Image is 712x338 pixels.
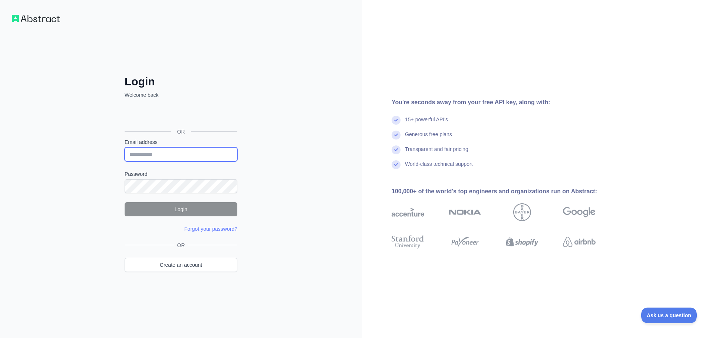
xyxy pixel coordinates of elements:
[125,170,237,178] label: Password
[405,160,473,175] div: World-class technical support
[125,91,237,99] p: Welcome back
[392,160,400,169] img: check mark
[12,15,60,22] img: Workflow
[125,75,237,88] h2: Login
[392,234,424,250] img: stanford university
[506,234,538,250] img: shopify
[125,138,237,146] label: Email address
[125,202,237,216] button: Login
[174,242,188,249] span: OR
[392,131,400,140] img: check mark
[405,131,452,145] div: Generous free plans
[392,187,619,196] div: 100,000+ of the world's top engineers and organizations run on Abstract:
[513,203,531,221] img: bayer
[405,145,468,160] div: Transparent and fair pricing
[449,234,481,250] img: payoneer
[171,128,191,135] span: OR
[563,234,596,250] img: airbnb
[449,203,481,221] img: nokia
[641,308,697,323] iframe: Toggle Customer Support
[392,203,424,221] img: accenture
[125,258,237,272] a: Create an account
[392,145,400,154] img: check mark
[392,98,619,107] div: You're seconds away from your free API key, along with:
[405,116,448,131] div: 15+ powerful API's
[563,203,596,221] img: google
[184,226,237,232] a: Forgot your password?
[121,107,240,123] iframe: “使用 Google 账号登录”按钮
[392,116,400,125] img: check mark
